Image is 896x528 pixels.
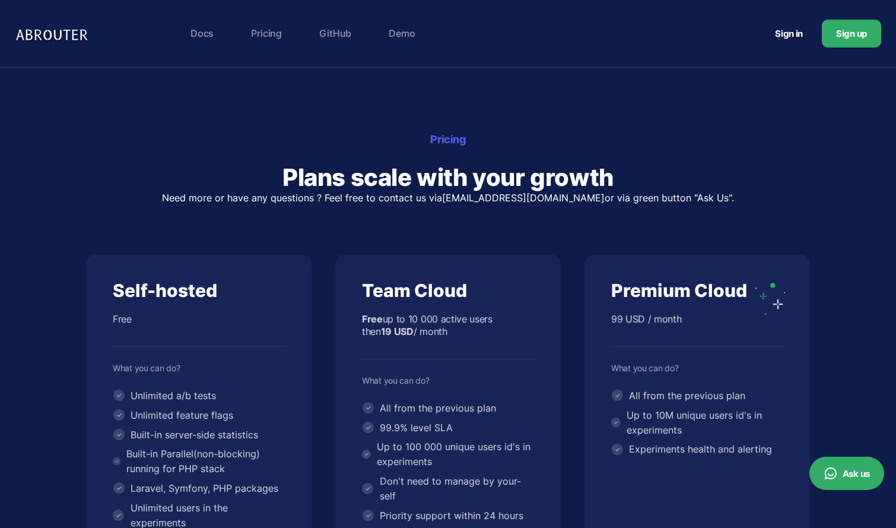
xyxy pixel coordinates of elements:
[362,420,534,435] li: 99.9% level SLA
[383,21,421,45] a: Demo
[362,313,383,325] b: Free
[113,363,285,374] div: What you can do?
[362,279,534,302] div: Team Cloud
[185,21,220,45] a: Docs
[362,313,534,359] div: up to 10 000 active users then / month
[362,375,534,386] div: What you can do?
[822,20,881,48] a: Sign up
[86,131,810,147] div: Pricing
[611,408,783,438] li: Up to 10M unique users id's in experiments
[113,388,285,403] li: Unlimited a/b tests
[113,279,285,302] div: Self-hosted
[362,474,534,504] li: Don't need to manage by your-self
[113,447,285,476] li: Built-in Parallel(non-blocking) running for PHP stack
[113,428,285,442] li: Built-in server-side statistics
[381,325,414,337] b: 19 USD
[313,21,357,45] a: GitHub
[362,508,534,523] li: Priority support within 24 hours
[611,279,783,302] div: Premium Cloud
[113,481,285,496] li: Laravel, Symfony, PHP packages
[809,457,884,490] button: Ask us
[86,193,810,203] p: Need more or have any questions ? Feel free to contact us via or via green button "Ask Us".
[442,192,605,204] a: [EMAIL_ADDRESS][DOMAIN_NAME]
[611,363,783,374] div: What you can do?
[611,442,783,457] li: Experiments health and alerting
[611,388,783,403] li: All from the previous plan
[362,401,534,416] li: All from the previous plan
[362,440,534,469] li: Up to 100 000 unique users id's in experiments
[761,23,817,45] a: Sign in
[113,313,285,347] div: Free
[245,21,288,45] a: Pricing
[113,408,285,423] li: Unlimited feature flags
[86,162,810,193] h2: Plans scale with your growth
[15,21,92,46] img: Logo
[611,313,783,347] div: 99 USD / month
